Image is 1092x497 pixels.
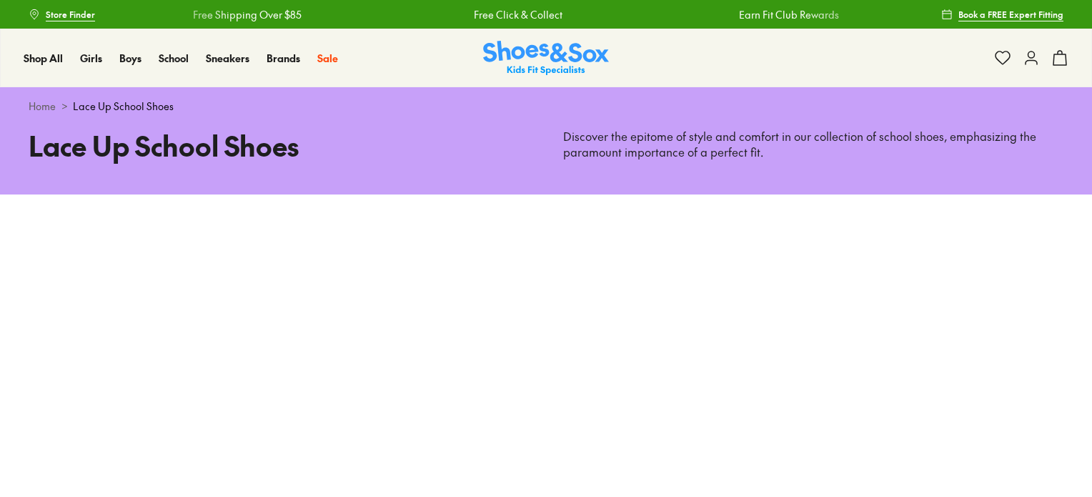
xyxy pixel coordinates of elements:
[317,51,338,66] a: Sale
[474,7,562,22] a: Free Click & Collect
[206,51,249,66] a: Sneakers
[24,51,63,66] a: Shop All
[80,51,102,66] a: Girls
[563,129,1063,160] p: Discover the epitome of style and comfort in our collection of school shoes, emphasizing the para...
[24,51,63,65] span: Shop All
[483,41,609,76] a: Shoes & Sox
[46,8,95,21] span: Store Finder
[29,1,95,27] a: Store Finder
[29,99,1063,114] div: >
[206,51,249,65] span: Sneakers
[29,125,529,166] h1: Lace Up School Shoes
[119,51,142,65] span: Boys
[159,51,189,65] span: School
[958,8,1063,21] span: Book a FREE Expert Fitting
[267,51,300,66] a: Brands
[80,51,102,65] span: Girls
[119,51,142,66] a: Boys
[483,41,609,76] img: SNS_Logo_Responsive.svg
[317,51,338,65] span: Sale
[29,99,56,114] a: Home
[193,7,302,22] a: Free Shipping Over $85
[941,1,1063,27] a: Book a FREE Expert Fitting
[267,51,300,65] span: Brands
[739,7,839,22] a: Earn Fit Club Rewards
[159,51,189,66] a: School
[73,99,174,114] span: Lace Up School Shoes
